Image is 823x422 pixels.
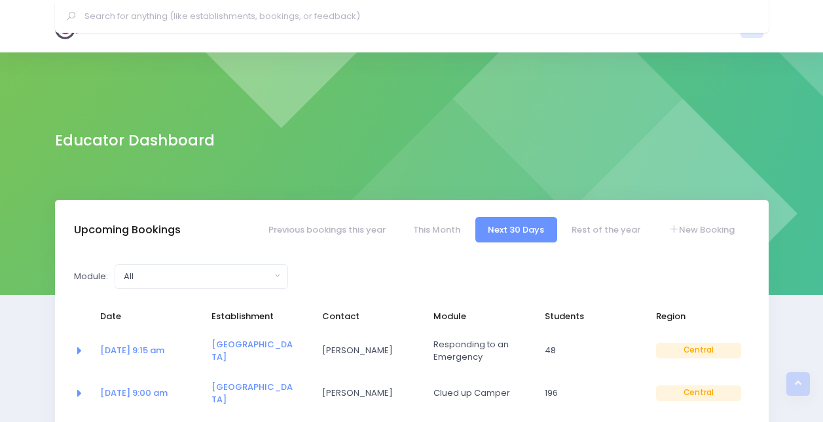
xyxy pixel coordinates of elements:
[203,372,314,415] td: <a href="https://app.stjis.org.nz/establishments/203085" class="font-weight-bold">Ashhurst School...
[559,217,653,242] a: Rest of the year
[211,310,297,323] span: Establishment
[322,310,407,323] span: Contact
[545,344,630,357] span: 48
[115,264,288,289] button: All
[425,372,536,415] td: Clued up Camper
[211,381,293,406] a: [GEOGRAPHIC_DATA]
[433,310,519,323] span: Module
[100,387,168,399] a: [DATE] 9:00 am
[55,132,215,149] h2: Educator Dashboard
[648,330,750,372] td: Central
[255,217,398,242] a: Previous bookings this year
[475,217,557,242] a: Next 30 Days
[655,217,747,242] a: New Booking
[545,387,630,400] span: 196
[433,387,519,400] span: Clued up Camper
[203,330,314,372] td: <a href="https://app.stjis.org.nz/establishments/203233" class="font-weight-bold">Kopane School</a>
[92,330,203,372] td: <a href="https://app.stjis.org.nz/bookings/524077" class="font-weight-bold">15 Sep at 9:15 am</a>
[545,310,630,323] span: Students
[536,372,648,415] td: 196
[322,344,407,357] span: [PERSON_NAME]
[92,372,203,415] td: <a href="https://app.stjis.org.nz/bookings/523649" class="font-weight-bold">16 Sep at 9:00 am</a>
[400,217,473,242] a: This Month
[211,338,293,364] a: [GEOGRAPHIC_DATA]
[425,330,536,372] td: Responding to an Emergency
[322,387,407,400] span: [PERSON_NAME]
[656,385,741,401] span: Central
[656,343,741,358] span: Central
[648,372,750,415] td: Central
[314,330,425,372] td: Anna Strickland
[100,310,185,323] span: Date
[84,7,750,26] input: Search for anything (like establishments, bookings, or feedback)
[536,330,648,372] td: 48
[656,310,741,323] span: Region
[433,338,519,364] span: Responding to an Emergency
[124,270,271,283] div: All
[314,372,425,415] td: Jess Morris
[74,223,181,237] h3: Upcoming Bookings
[74,270,108,283] label: Module:
[100,344,164,356] a: [DATE] 9:15 am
